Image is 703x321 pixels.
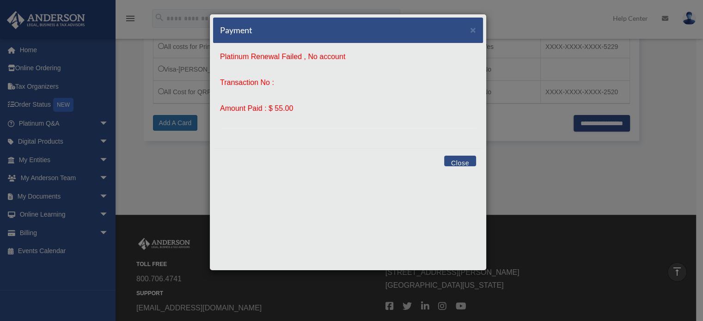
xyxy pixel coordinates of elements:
p: Amount Paid : $ 55.00 [220,102,476,115]
button: Close [470,25,476,35]
p: Transaction No : [220,76,476,89]
span: × [470,24,476,35]
button: Close [444,156,476,166]
p: Platinum Renewal Failed , No account [220,50,476,63]
h5: Payment [220,24,252,36]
